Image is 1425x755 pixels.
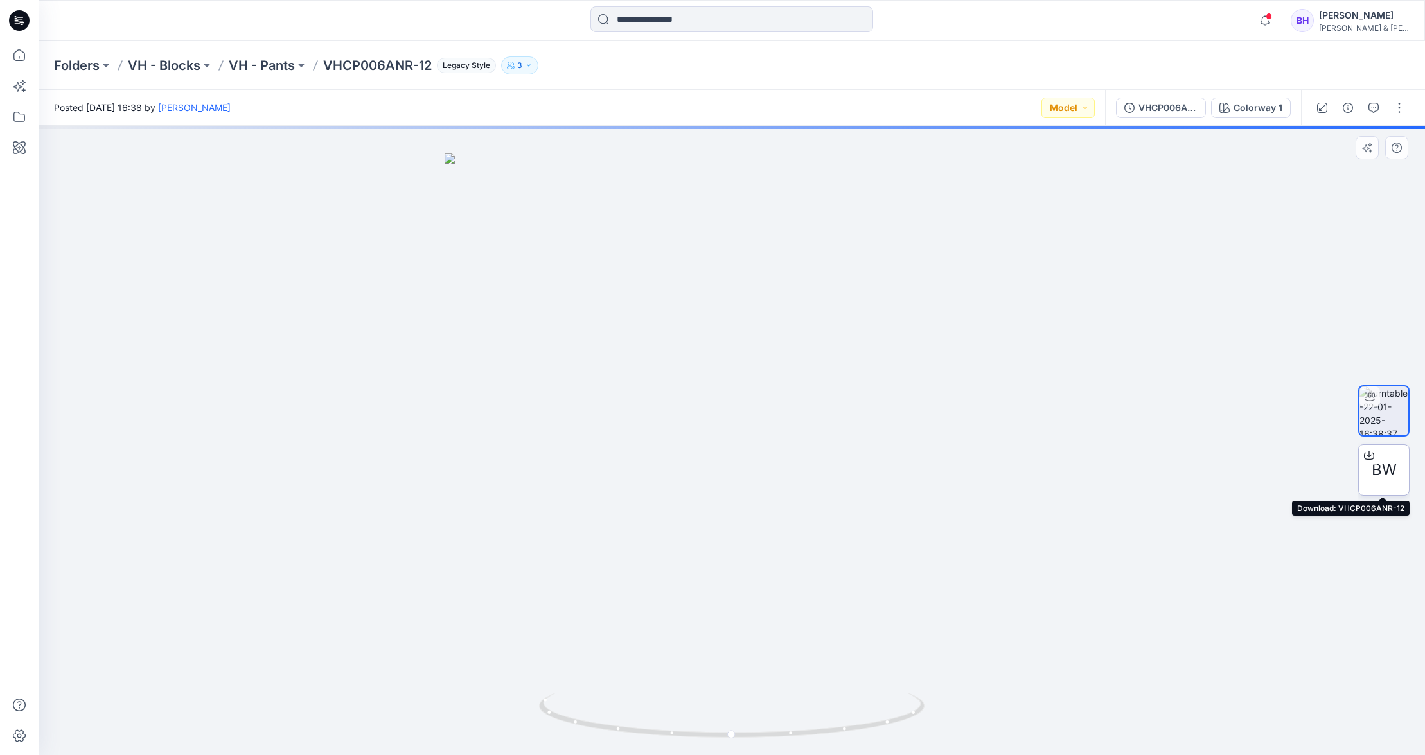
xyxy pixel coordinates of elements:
div: BH [1291,9,1314,32]
button: Details [1338,98,1358,118]
span: Legacy Style [437,58,496,73]
div: [PERSON_NAME] & [PERSON_NAME] [1319,23,1409,33]
span: BW [1372,458,1397,482]
p: 3 [517,58,522,73]
div: Colorway 1 [1234,101,1282,115]
button: VHCP006ANR-12 [1116,98,1206,118]
div: VHCP006ANR-12 [1138,101,1198,115]
p: VHCP006ANR-12 [323,56,432,74]
div: [PERSON_NAME] [1319,8,1409,23]
a: VH - Pants [229,56,295,74]
span: Posted [DATE] 16:38 by [54,101,231,114]
button: Legacy Style [432,56,496,74]
button: 3 [501,56,538,74]
a: [PERSON_NAME] [158,102,231,113]
button: Colorway 1 [1211,98,1291,118]
img: turntable-22-01-2025-16:38:37 [1359,386,1408,435]
a: VH - Blocks [128,56,200,74]
a: Folders [54,56,100,74]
